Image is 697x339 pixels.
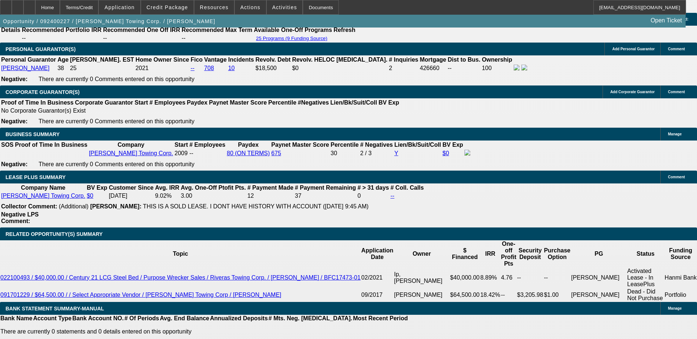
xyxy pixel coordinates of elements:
span: Comment [668,175,685,179]
span: -- [189,150,193,156]
b: Company [118,142,144,148]
button: Application [99,0,140,14]
span: There are currently 0 Comments entered on this opportunity [39,76,194,82]
span: THIS IS A SOLD LEASE. I DONT HAVE HISTORY WITH ACCOUNT ([DATE] 9:45 AM) [143,203,369,209]
th: Application Date [361,240,394,267]
a: 022100493 / $40,000.00 / Century 21 LCG Steel Bed / Purpose Wrecker Sales / Riveras Towing Corp. ... [0,274,360,281]
span: RELATED OPPORTUNITY(S) SUMMARY [6,231,103,237]
th: Proof of Time In Business [1,99,74,106]
th: IRR [480,240,500,267]
th: # Mts. Neg. [MEDICAL_DATA]. [268,315,353,322]
b: Paynet Master Score [271,142,329,148]
b: Start [175,142,188,148]
td: -- [543,267,571,288]
b: Customer Since [109,185,154,191]
b: Avg. IRR [155,185,179,191]
td: 38 [57,64,69,72]
th: Purchase Option [543,240,571,267]
b: # Employees [189,142,225,148]
img: facebook-icon.png [514,65,520,70]
span: 2021 [136,65,149,71]
span: Application [104,4,134,10]
th: Refresh [333,26,356,34]
a: [PERSON_NAME] Towing Corp. [1,193,85,199]
td: [DATE] [108,192,154,200]
b: Percentile [331,142,359,148]
td: $3,205.98 [517,288,543,302]
a: $0 [442,150,449,156]
td: 0 [357,192,389,200]
a: 675 [271,150,281,156]
td: [PERSON_NAME] [394,288,450,302]
th: Owner [394,240,450,267]
span: Credit Package [147,4,188,10]
span: There are currently 0 Comments entered on this opportunity [39,118,194,124]
a: Y [394,150,398,156]
b: Paydex [238,142,259,148]
td: 4.76 [500,267,517,288]
b: Company Name [21,185,65,191]
button: Credit Package [141,0,194,14]
b: Percentile [268,99,296,106]
th: Security Deposit [517,240,543,267]
a: 708 [204,65,214,71]
b: [PERSON_NAME]: [90,203,141,209]
b: Corporate Guarantor [75,99,133,106]
td: 9.02% [155,192,180,200]
span: Add Corporate Guarantor [610,90,655,94]
b: Negative: [1,76,28,82]
b: # Payment Remaining [295,185,356,191]
span: (Additional) [59,203,89,209]
span: Actions [240,4,261,10]
b: #Negatives [298,99,329,106]
th: PG [571,240,627,267]
td: 2 [388,64,418,72]
td: 25 [70,64,134,72]
td: Ip, [PERSON_NAME] [394,267,450,288]
th: Recommended Portfolio IRR [21,26,102,34]
div: 2 / 3 [360,150,393,157]
td: 09/2017 [361,288,394,302]
b: # Employees [150,99,186,106]
a: 80 (ON TERMS) [227,150,270,156]
b: Age [57,56,68,63]
span: CORPORATE GUARANTOR(S) [6,89,80,95]
span: Add Personal Guarantor [612,47,655,51]
b: Paydex [187,99,208,106]
b: Lien/Bk/Suit/Coll [394,142,441,148]
span: Comment [668,90,685,94]
b: # Coll. Calls [391,185,424,191]
div: 30 [331,150,359,157]
td: Hanmi Bank [664,267,697,288]
b: Home Owner Since [136,56,189,63]
b: Collector Comment: [1,203,57,209]
b: Revolv. HELOC [MEDICAL_DATA]. [292,56,388,63]
th: Account Type [33,315,72,322]
th: Proof of Time In Business [15,141,88,149]
th: Status [627,240,664,267]
b: Negative: [1,118,28,124]
td: Dead - Did Not Purchase [627,288,664,302]
b: Avg. One-Off Ptofit Pts. [181,185,246,191]
b: Paynet Master Score [209,99,267,106]
th: SOS [1,141,14,149]
b: Personal Guarantor [1,56,56,63]
td: -- [103,34,180,42]
th: Recommended Max Term [181,26,253,34]
span: BUSINESS SUMMARY [6,131,60,137]
td: Activated Lease - In LeasePlus [627,267,664,288]
td: [PERSON_NAME] [571,267,627,288]
img: facebook-icon.png [464,150,470,156]
button: Actions [235,0,266,14]
th: Most Recent Period [353,315,408,322]
b: BV Exp [442,142,463,148]
td: -- [21,34,102,42]
a: $0 [87,193,93,199]
b: Lien/Bk/Suit/Coll [330,99,377,106]
a: 091701229 / $64,500.00 / / Select Appropriate Vendor / [PERSON_NAME] Towing Corp / [PERSON_NAME] [0,292,281,298]
b: BV Exp [378,99,399,106]
td: No Corporate Guarantor(s) Exist [1,107,402,114]
a: [PERSON_NAME] [1,65,50,71]
th: Avg. End Balance [159,315,210,322]
button: Resources [194,0,234,14]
